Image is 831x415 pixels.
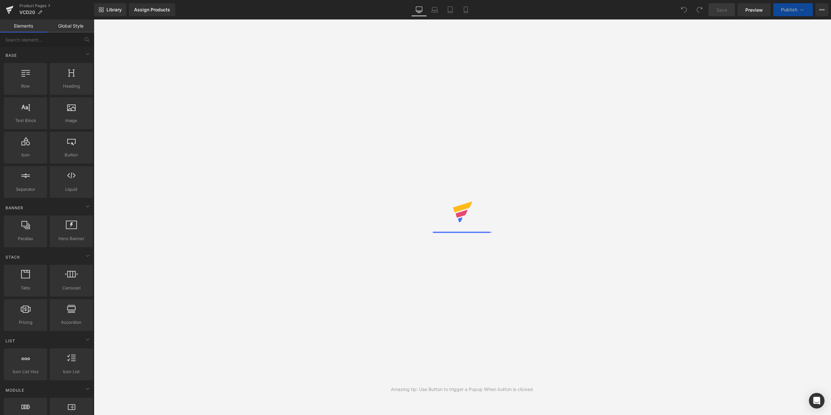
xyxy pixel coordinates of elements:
[815,3,828,16] button: More
[745,6,763,13] span: Preview
[773,3,813,16] button: Publish
[6,152,45,158] span: Icon
[5,205,24,211] span: Banner
[716,6,727,13] span: Save
[6,368,45,375] span: Icon List Hoz
[52,83,91,90] span: Heading
[391,386,534,393] div: Amazing tip: Use Button to trigger a Popup When button is clicked.
[5,338,16,344] span: List
[52,235,91,242] span: Hero Banner
[19,10,35,15] span: VCD20
[6,285,45,291] span: Tabs
[134,7,170,12] div: Assign Products
[52,285,91,291] span: Carousel
[6,117,45,124] span: Text Block
[5,387,25,393] span: Module
[6,83,45,90] span: Row
[458,3,474,16] a: Mobile
[411,3,427,16] a: Desktop
[809,393,825,409] div: Open Intercom Messenger
[5,52,18,58] span: Base
[52,186,91,193] span: Liquid
[677,3,690,16] button: Undo
[52,152,91,158] span: Button
[442,3,458,16] a: Tablet
[738,3,771,16] a: Preview
[781,7,797,12] span: Publish
[52,368,91,375] span: Icon List
[47,19,94,32] a: Global Style
[427,3,442,16] a: Laptop
[6,319,45,326] span: Pricing
[19,3,94,8] a: Product Pages
[693,3,706,16] button: Redo
[6,186,45,193] span: Separator
[106,7,122,13] span: Library
[52,319,91,326] span: Accordion
[6,235,45,242] span: Parallax
[5,254,21,260] span: Stack
[52,117,91,124] span: Image
[94,3,126,16] a: New Library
